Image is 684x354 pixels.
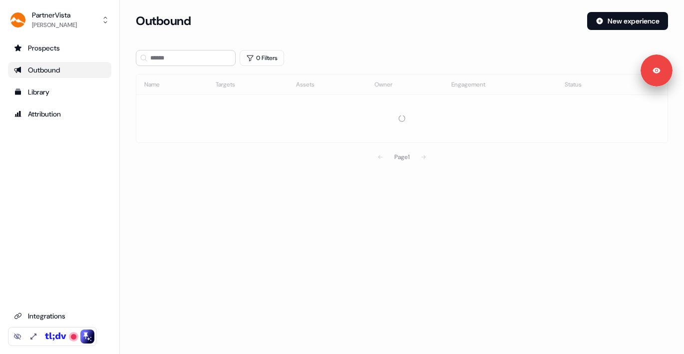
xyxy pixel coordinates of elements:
button: 0 Filters [240,50,284,66]
div: Library [14,87,105,97]
h3: Outbound [136,13,191,28]
button: New experience [587,12,668,30]
a: Go to templates [8,84,111,100]
a: Go to integrations [8,308,111,324]
div: Integrations [14,311,105,321]
div: Prospects [14,43,105,53]
a: Go to attribution [8,106,111,122]
a: Go to outbound experience [8,62,111,78]
div: PartnerVista [32,10,77,20]
div: [PERSON_NAME] [32,20,77,30]
div: Outbound [14,65,105,75]
button: PartnerVista[PERSON_NAME] [8,8,111,32]
div: Attribution [14,109,105,119]
a: Go to prospects [8,40,111,56]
